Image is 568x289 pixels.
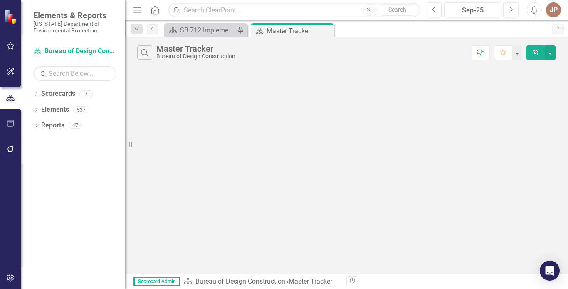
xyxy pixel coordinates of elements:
[195,277,285,285] a: Bureau of Design Construction
[41,121,64,130] a: Reports
[133,277,180,286] span: Scorecard Admin
[33,47,116,56] a: Bureau of Design Construction
[41,89,75,99] a: Scorecards
[33,66,116,81] input: Search Below...
[184,277,340,287] div: »
[540,261,560,281] div: Open Intercom Messenger
[267,26,332,36] div: Master Tracker
[33,20,116,34] small: [US_STATE] Department of Environmental Protection
[156,53,235,60] div: Bureau of Design Construction
[289,277,332,285] div: Master Tracker
[168,3,420,17] input: Search ClearPoint...
[546,2,561,17] button: JP
[447,5,498,15] div: Sep-25
[41,105,69,115] a: Elements
[33,10,116,20] span: Elements & Reports
[377,4,418,16] button: Search
[180,25,235,35] div: SB 712 Implementation
[388,6,406,13] span: Search
[166,25,235,35] a: SB 712 Implementation
[4,9,19,24] img: ClearPoint Strategy
[73,106,89,113] div: 537
[156,44,235,53] div: Master Tracker
[69,122,82,129] div: 47
[79,90,93,97] div: 7
[444,2,501,17] button: Sep-25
